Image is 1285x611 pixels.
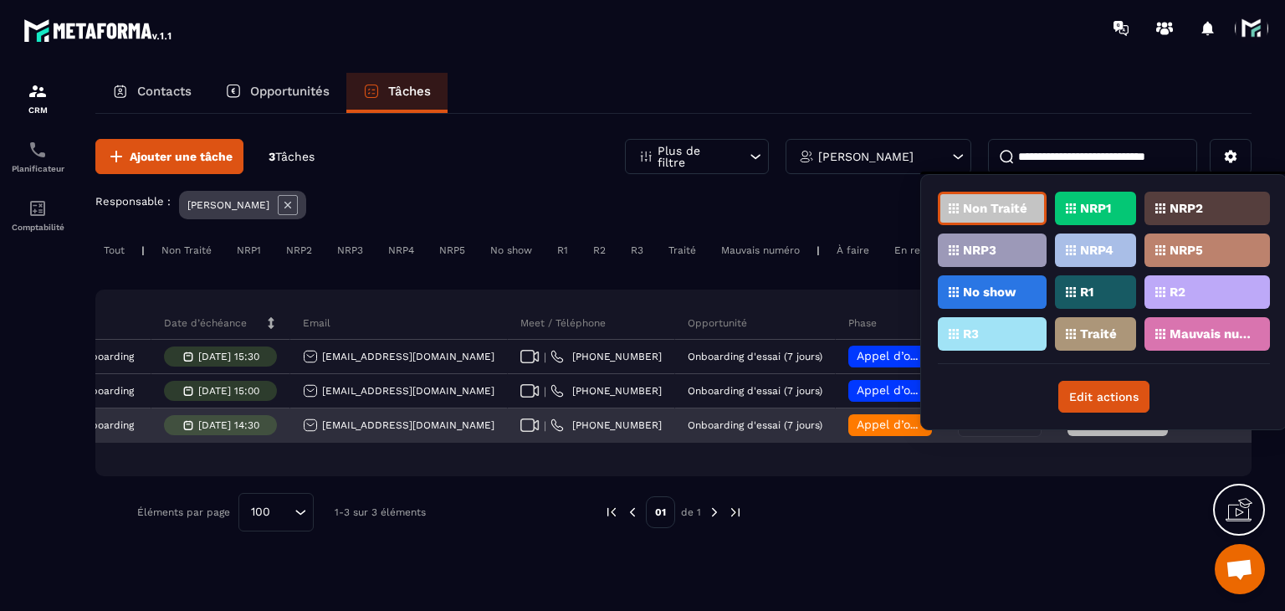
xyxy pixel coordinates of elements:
p: NRP2 [1170,203,1203,214]
p: Mauvais numéro [1170,328,1251,340]
p: Éléments par page [137,506,230,518]
p: Opportunité [688,316,747,330]
p: Date d’échéance [164,316,247,330]
span: Appel d’onboarding terminée [857,418,1024,431]
div: Mauvais numéro [713,240,808,260]
p: Contacts [137,84,192,99]
p: NRP5 [1170,244,1203,256]
img: prev [625,505,640,520]
div: NRP1 [228,240,269,260]
p: Traité [1080,328,1117,340]
div: NRP3 [329,240,371,260]
a: Opportunités [208,73,346,113]
a: accountantaccountantComptabilité [4,186,71,244]
a: [PHONE_NUMBER] [550,350,662,363]
p: NRP4 [1080,244,1113,256]
img: formation [28,81,48,101]
div: Tout [95,240,133,260]
span: | [544,419,546,432]
div: NRP5 [431,240,474,260]
div: R3 [622,240,652,260]
span: Ajouter une tâche [130,148,233,165]
p: Comptabilité [4,223,71,232]
span: Tâches [275,150,315,163]
p: NRP3 [963,244,996,256]
p: [DATE] 15:30 [198,351,259,362]
a: Tâches [346,73,448,113]
p: CRM [4,105,71,115]
p: | [817,244,820,256]
p: | [141,244,145,256]
a: Contacts [95,73,208,113]
p: Onboarding d'essai (7 jours) [688,385,822,397]
p: Tâches [388,84,431,99]
img: next [707,505,722,520]
div: No show [482,240,540,260]
div: R2 [585,240,614,260]
img: accountant [28,198,48,218]
p: Non Traité [963,203,1027,214]
p: No show [963,286,1016,298]
input: Search for option [276,503,290,521]
button: Ajouter une tâche [95,139,243,174]
button: Edit actions [1058,381,1149,413]
span: 100 [245,503,276,521]
img: next [728,505,743,520]
p: Onboarding d'essai (7 jours) [688,419,822,431]
p: 1-3 sur 3 éléments [335,506,426,518]
div: NRP2 [278,240,320,260]
div: Ouvrir le chat [1215,544,1265,594]
p: 3 [269,149,315,165]
p: Planificateur [4,164,71,173]
p: [PERSON_NAME] [818,151,914,162]
img: prev [604,505,619,520]
a: formationformationCRM [4,69,71,127]
p: Plus de filtre [658,145,731,168]
p: Phase [848,316,877,330]
span: | [544,351,546,363]
a: [PHONE_NUMBER] [550,418,662,432]
div: Search for option [238,493,314,531]
div: Traité [660,240,704,260]
p: Responsable : [95,195,171,208]
p: Opportunités [250,84,330,99]
div: À faire [828,240,878,260]
p: Onboarding d'essai (7 jours) [688,351,822,362]
p: 01 [646,496,675,528]
p: [PERSON_NAME] [187,199,269,211]
div: Non Traité [153,240,220,260]
p: de 1 [681,506,701,519]
div: R1 [549,240,576,260]
div: NRP4 [380,240,422,260]
img: logo [23,15,174,45]
p: R2 [1170,286,1185,298]
span: Appel d’onboarding planifié [857,383,1015,397]
p: R1 [1080,286,1093,298]
a: schedulerschedulerPlanificateur [4,127,71,186]
div: En retard [886,240,950,260]
p: Meet / Téléphone [520,316,606,330]
span: Appel d’onboarding planifié [857,349,1015,362]
p: [DATE] 15:00 [198,385,259,397]
p: [DATE] 14:30 [198,419,259,431]
p: NRP1 [1080,203,1111,214]
img: scheduler [28,140,48,160]
span: | [544,385,546,398]
p: R3 [963,328,979,340]
p: Email [303,316,330,330]
a: [PHONE_NUMBER] [550,384,662,398]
